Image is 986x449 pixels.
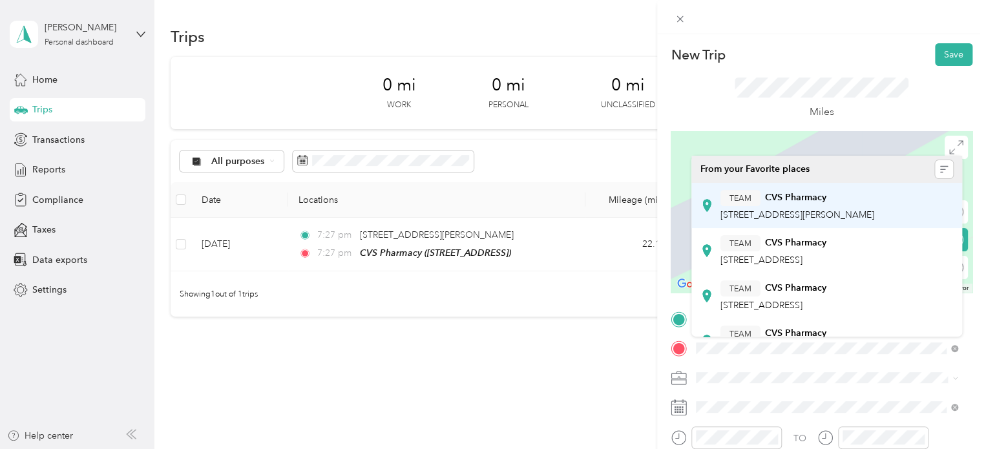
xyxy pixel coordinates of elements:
span: [STREET_ADDRESS] [720,255,802,266]
button: TEAM [720,235,760,251]
span: From your Favorite places [700,163,810,175]
button: TEAM [720,190,760,206]
strong: CVS Pharmacy [765,192,826,204]
strong: CVS Pharmacy [765,328,826,339]
p: New Trip [671,46,725,64]
div: TO [793,432,806,445]
button: Save [935,43,972,66]
button: TEAM [720,280,760,297]
strong: CVS Pharmacy [765,282,826,294]
span: [STREET_ADDRESS][PERSON_NAME] [720,209,874,220]
iframe: Everlance-gr Chat Button Frame [914,377,986,449]
span: TEAM [729,192,751,204]
img: Google [674,276,717,293]
a: Open this area in Google Maps (opens a new window) [674,276,717,293]
span: TEAM [729,328,751,339]
button: TEAM [720,326,760,342]
p: Miles [810,104,834,120]
span: TEAM [729,282,751,294]
strong: CVS Pharmacy [765,237,826,249]
span: [STREET_ADDRESS] [720,300,802,311]
span: TEAM [729,237,751,249]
